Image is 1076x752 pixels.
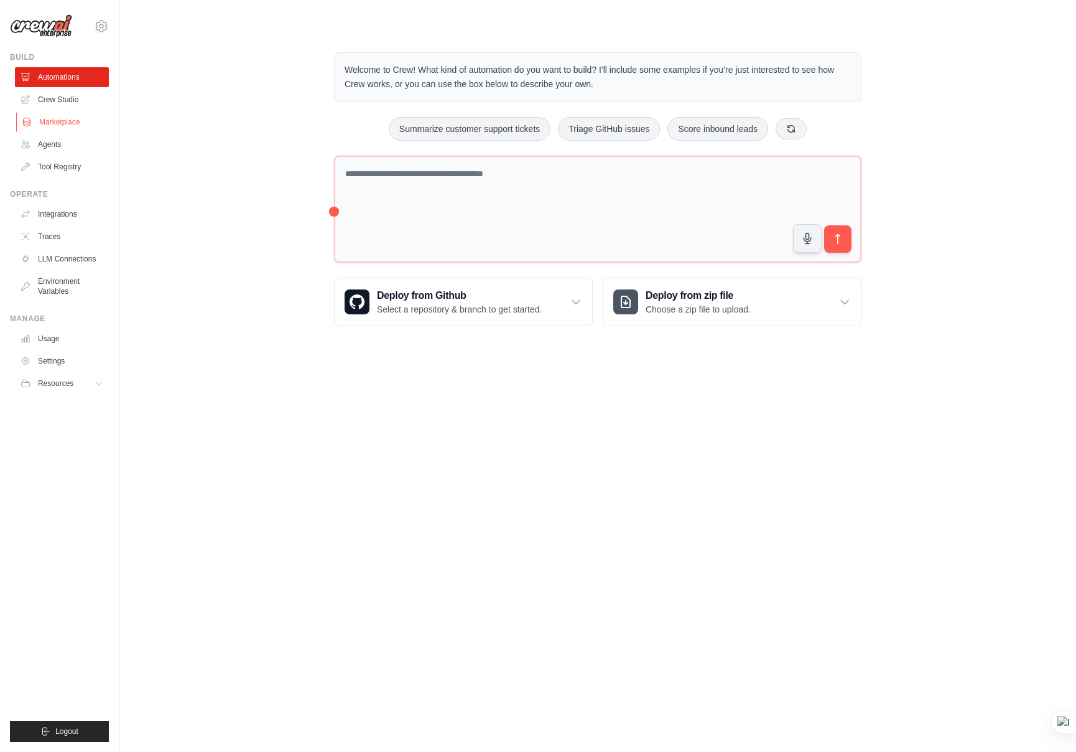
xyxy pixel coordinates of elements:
a: LLM Connections [15,249,109,269]
a: Tool Registry [15,157,109,177]
a: Crew Studio [15,90,109,110]
iframe: Chat Widget [1014,692,1076,752]
button: Summarize customer support tickets [389,117,550,141]
span: Logout [55,726,78,736]
a: Agents [15,134,109,154]
div: Build [10,52,109,62]
p: Select a repository & branch to get started. [377,303,542,316]
div: Manage [10,314,109,324]
div: Chat-Widget [1014,692,1076,752]
button: Score inbound leads [667,117,768,141]
a: Usage [15,329,109,349]
button: Triage GitHub issues [558,117,660,141]
img: Logo [10,14,72,38]
a: Integrations [15,204,109,224]
p: Welcome to Crew! What kind of automation do you want to build? I'll include some examples if you'... [345,63,851,92]
h3: Deploy from Github [377,288,542,303]
span: Resources [38,378,73,388]
h3: Deploy from zip file [646,288,751,303]
div: Operate [10,189,109,199]
a: Traces [15,227,109,247]
a: Automations [15,67,109,87]
a: Marketplace [16,112,110,132]
a: Environment Variables [15,271,109,301]
a: Settings [15,351,109,371]
button: Resources [15,374,109,393]
button: Logout [10,721,109,742]
p: Choose a zip file to upload. [646,303,751,316]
